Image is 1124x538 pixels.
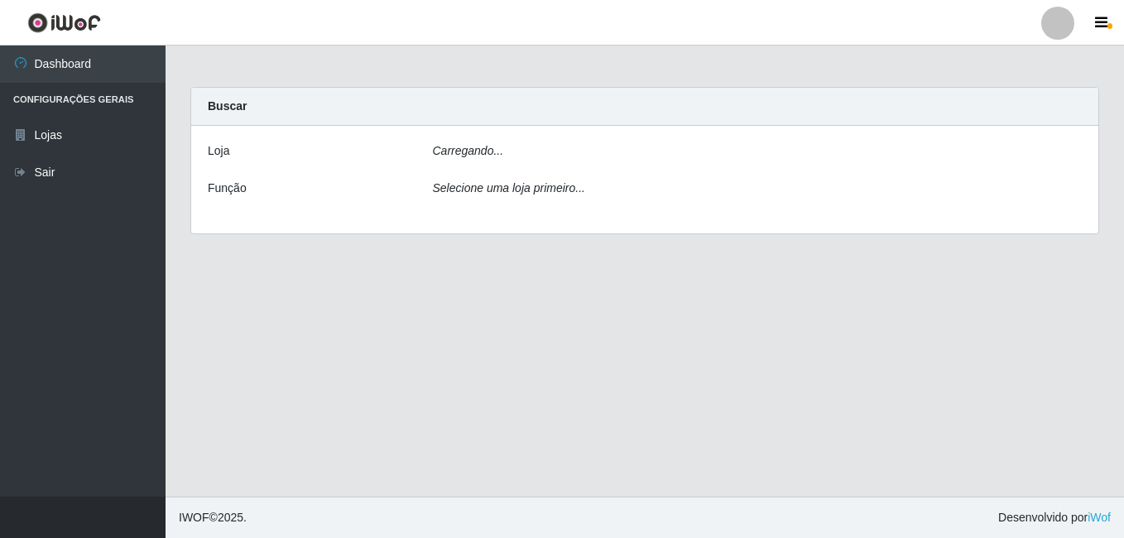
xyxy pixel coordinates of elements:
[1088,511,1111,524] a: iWof
[208,142,229,160] label: Loja
[433,144,504,157] i: Carregando...
[27,12,101,33] img: CoreUI Logo
[208,180,247,197] label: Função
[998,509,1111,526] span: Desenvolvido por
[179,511,209,524] span: IWOF
[433,181,585,195] i: Selecione uma loja primeiro...
[208,99,247,113] strong: Buscar
[179,509,247,526] span: © 2025 .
